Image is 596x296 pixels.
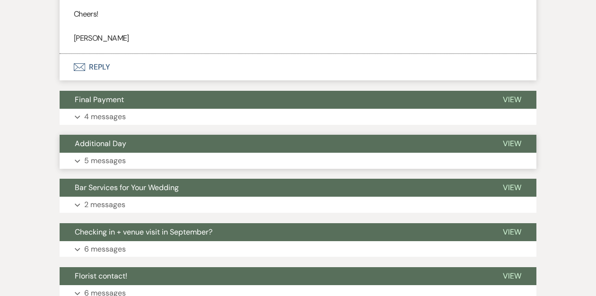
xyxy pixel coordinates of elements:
button: 4 messages [60,109,536,125]
p: 2 messages [84,199,125,211]
span: View [503,95,521,104]
button: Additional Day [60,135,488,153]
button: 2 messages [60,197,536,213]
button: View [488,267,536,285]
button: View [488,223,536,241]
span: Florist contact! [75,271,127,281]
span: View [503,139,521,148]
p: [PERSON_NAME] [74,32,522,44]
span: View [503,183,521,192]
p: Cheers! [74,8,522,20]
button: View [488,179,536,197]
button: Florist contact! [60,267,488,285]
button: Bar Services for Your Wedding [60,179,488,197]
button: 6 messages [60,241,536,257]
span: Checking in + venue visit in September? [75,227,212,237]
button: Reply [60,54,536,80]
span: Bar Services for Your Wedding [75,183,179,192]
span: View [503,227,521,237]
p: 5 messages [84,155,126,167]
span: Final Payment [75,95,124,104]
span: View [503,271,521,281]
p: 6 messages [84,243,126,255]
button: Checking in + venue visit in September? [60,223,488,241]
button: 5 messages [60,153,536,169]
button: Final Payment [60,91,488,109]
button: View [488,91,536,109]
p: 4 messages [84,111,126,123]
span: Additional Day [75,139,126,148]
button: View [488,135,536,153]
